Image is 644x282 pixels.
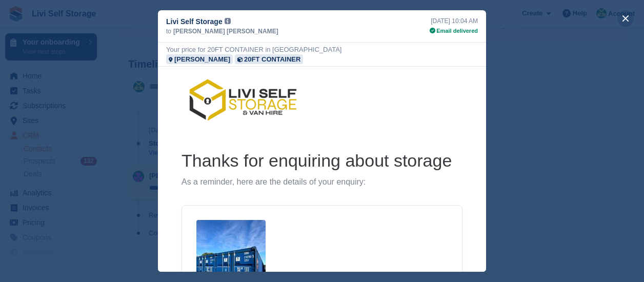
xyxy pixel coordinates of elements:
div: [PERSON_NAME] [174,54,230,64]
img: icon-info-grey-7440780725fd019a000dd9b08b2336e03edf1995a4989e88bcd33f0948082b44.svg [225,18,231,24]
h1: Thanks for enquiring about storage [24,83,305,105]
div: 20FT CONTAINER [244,54,300,64]
p: As a reminder, here are the details of your enquiry: [24,110,305,121]
div: Email delivered [430,27,478,35]
a: [PERSON_NAME] [166,54,233,64]
div: Your price for 20FT CONTAINER in [GEOGRAPHIC_DATA] [166,45,341,54]
button: close [617,10,634,27]
img: 20FT CONTAINER [38,153,108,246]
span: to [166,27,171,36]
div: [DATE] 10:04 AM [430,16,478,26]
span: [PERSON_NAME] [PERSON_NAME] [173,27,278,36]
a: 20FT CONTAINER [235,54,303,64]
span: Livi Self Storage [166,16,223,27]
h2: 20FT CONTAINER [38,254,290,274]
img: Livi Self Storage Logo [24,9,147,58]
